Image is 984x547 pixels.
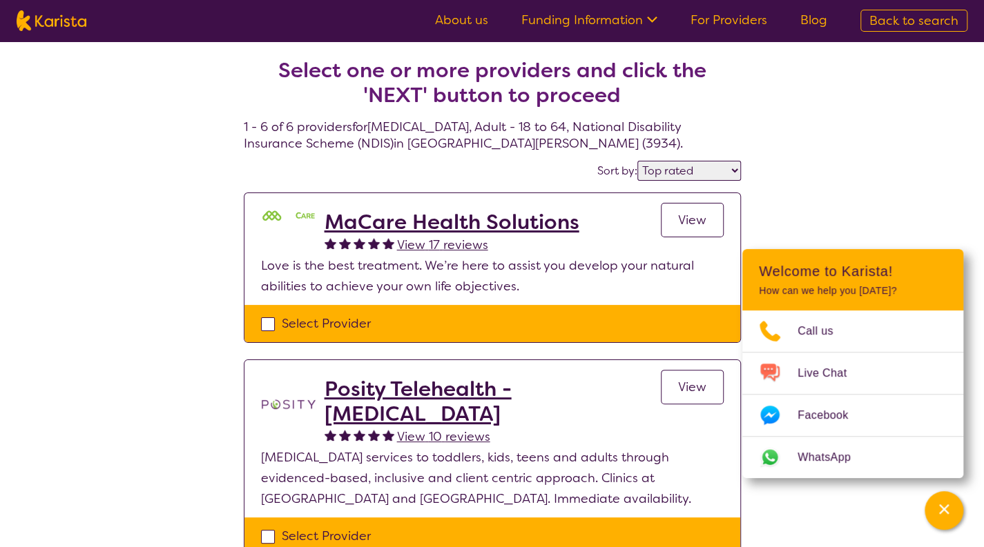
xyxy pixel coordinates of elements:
[742,437,963,478] a: Web link opens in a new tab.
[261,447,724,509] p: [MEDICAL_DATA] services to toddlers, kids, teens and adults through evidenced-based, inclusive an...
[742,310,963,478] ul: Choose channel
[244,25,741,152] h4: 1 - 6 of 6 providers for [MEDICAL_DATA] , Adult - 18 to 64 , National Disability Insurance Scheme...
[860,10,967,32] a: Back to search
[397,235,488,255] a: View 17 reviews
[397,428,490,445] span: View 10 reviews
[691,12,767,28] a: For Providers
[325,429,336,441] img: fullstar
[661,370,724,404] a: View
[800,12,827,28] a: Blog
[339,429,351,441] img: fullstar
[325,210,579,235] a: MaCare Health Solutions
[354,429,365,441] img: fullstar
[397,426,490,447] a: View 10 reviews
[383,429,394,441] img: fullstar
[759,263,947,279] h2: Welcome to Karista!
[435,12,488,28] a: About us
[397,237,488,253] span: View 17 reviews
[925,491,963,530] button: Channel Menu
[869,12,958,29] span: Back to search
[798,321,850,341] span: Call us
[368,237,380,249] img: fullstar
[759,285,947,297] p: How can we help you [DATE]?
[368,429,380,441] img: fullstar
[597,163,637,178] label: Sort by:
[325,377,661,426] a: Posity Telehealth - [MEDICAL_DATA]
[261,255,724,297] p: Love is the best treatment. We’re here to assist you develop your natural abilities to achieve yo...
[261,377,316,432] img: t1bslo80pcylnzwjhndq.png
[17,10,86,31] img: Karista logo
[678,379,706,395] span: View
[521,12,657,28] a: Funding Information
[260,58,724,108] h2: Select one or more providers and click the 'NEXT' button to proceed
[798,363,863,384] span: Live Chat
[383,237,394,249] img: fullstar
[742,249,963,478] div: Channel Menu
[798,405,865,426] span: Facebook
[339,237,351,249] img: fullstar
[325,237,336,249] img: fullstar
[261,210,316,223] img: mgttalrdbt23wl6urpfy.png
[354,237,365,249] img: fullstar
[798,447,867,468] span: WhatsApp
[678,212,706,228] span: View
[661,203,724,237] a: View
